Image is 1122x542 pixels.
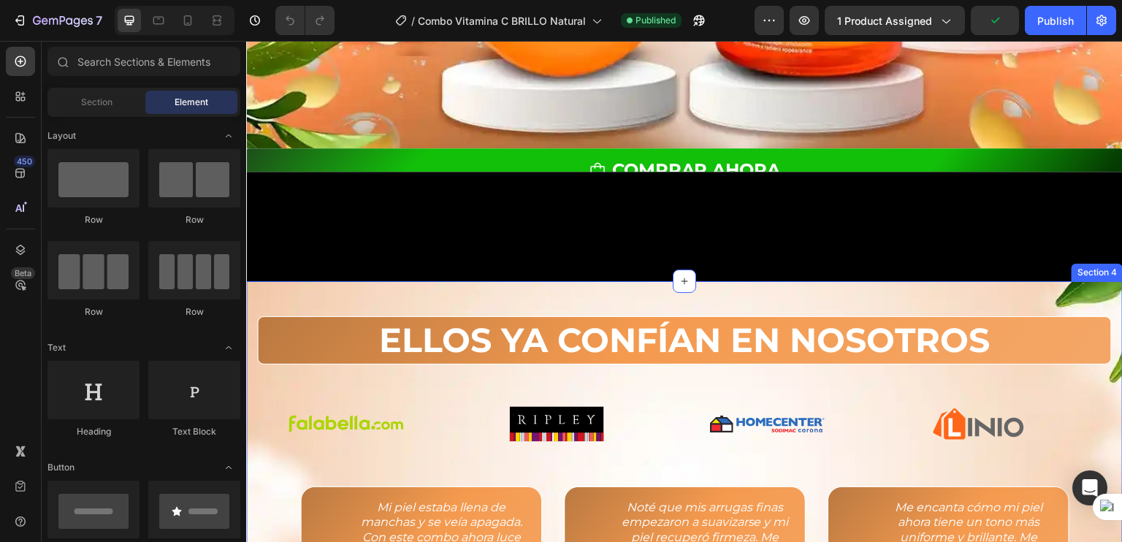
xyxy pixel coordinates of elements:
[275,6,335,35] div: Undo/Redo
[148,425,240,438] div: Text Block
[433,362,609,404] img: Alt image
[148,213,240,226] div: Row
[647,459,798,534] i: Me encanta cómo mi piel ahora tiene un tono más uniforme y brillante. Me siento mucho más segura ...
[47,129,76,142] span: Layout
[11,267,35,279] div: Beta
[112,459,278,534] i: Mi piel estaba llena de manchas y se veía apagada. Con este combo ahora luce más uniforme y con u...
[47,213,140,226] div: Row
[1025,6,1086,35] button: Publish
[1072,470,1107,505] div: Open Intercom Messenger
[12,276,865,323] h2: Ellos ya confían en nosotros
[825,6,965,35] button: 1 product assigned
[217,124,240,148] span: Toggle open
[330,458,365,493] img: gempages_539510762746414212-dce581db-17fa-4e24-98cf-dfbe07ad7bc2.webp
[636,14,676,27] span: Published
[217,456,240,479] span: Toggle open
[47,305,140,318] div: Row
[837,13,932,28] span: 1 product assigned
[47,47,240,76] input: Search Sections & Elements
[1037,13,1074,28] div: Publish
[47,425,140,438] div: Heading
[47,461,75,474] span: Button
[66,458,102,493] img: gempages_539510762746414212-3e1a9ae4-3c7b-4198-abbb-50fd1046aa2c.webp
[644,362,820,404] img: Alt image
[148,305,240,318] div: Row
[366,113,535,145] p: COMPRAR AHORA
[828,225,874,238] div: Section 4
[594,458,629,493] img: gempages_539510762746414212-3eb9e619-813a-4627-9cc1-e03b45116c26.webp
[175,96,208,109] span: Element
[14,156,35,167] div: 450
[81,96,112,109] span: Section
[12,362,188,404] img: Alt image
[223,362,399,404] img: Alt image
[418,13,586,28] span: Combo Vitamina C BRILLO Natural
[6,6,109,35] button: 7
[217,336,240,359] span: Toggle open
[375,459,543,534] i: Noté que mis arrugas finas empezaron a suavizarse y mi piel recuperó firmeza. Me devolvió esa seg...
[411,13,415,28] span: /
[96,12,102,29] p: 7
[47,341,66,354] span: Text
[246,41,1122,542] iframe: Design area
